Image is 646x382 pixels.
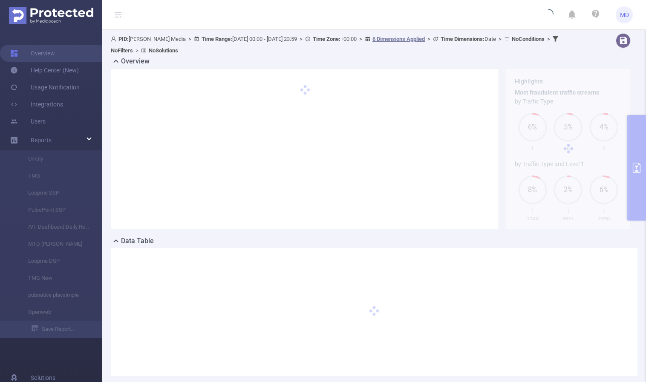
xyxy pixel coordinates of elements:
[121,236,154,246] h2: Data Table
[512,36,545,42] b: No Conditions
[545,36,553,42] span: >
[121,56,150,66] h2: Overview
[133,47,141,54] span: >
[111,36,560,54] span: [PERSON_NAME] Media [DATE] 00:00 - [DATE] 23:59 +00:00
[297,36,305,42] span: >
[111,36,118,42] i: icon: user
[31,137,52,144] span: Reports
[620,6,629,23] span: MD
[10,62,79,79] a: Help Center (New)
[186,36,194,42] span: >
[313,36,340,42] b: Time Zone:
[9,7,93,24] img: Protected Media
[202,36,232,42] b: Time Range:
[372,36,425,42] u: 6 Dimensions Applied
[357,36,365,42] span: >
[111,47,133,54] b: No Filters
[10,45,55,62] a: Overview
[10,113,46,130] a: Users
[10,96,63,113] a: Integrations
[496,36,504,42] span: >
[543,9,554,21] i: icon: loading
[441,36,496,42] span: Date
[425,36,433,42] span: >
[31,132,52,149] a: Reports
[441,36,484,42] b: Time Dimensions :
[10,79,80,96] a: Usage Notification
[118,36,129,42] b: PID:
[149,47,178,54] b: No Solutions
